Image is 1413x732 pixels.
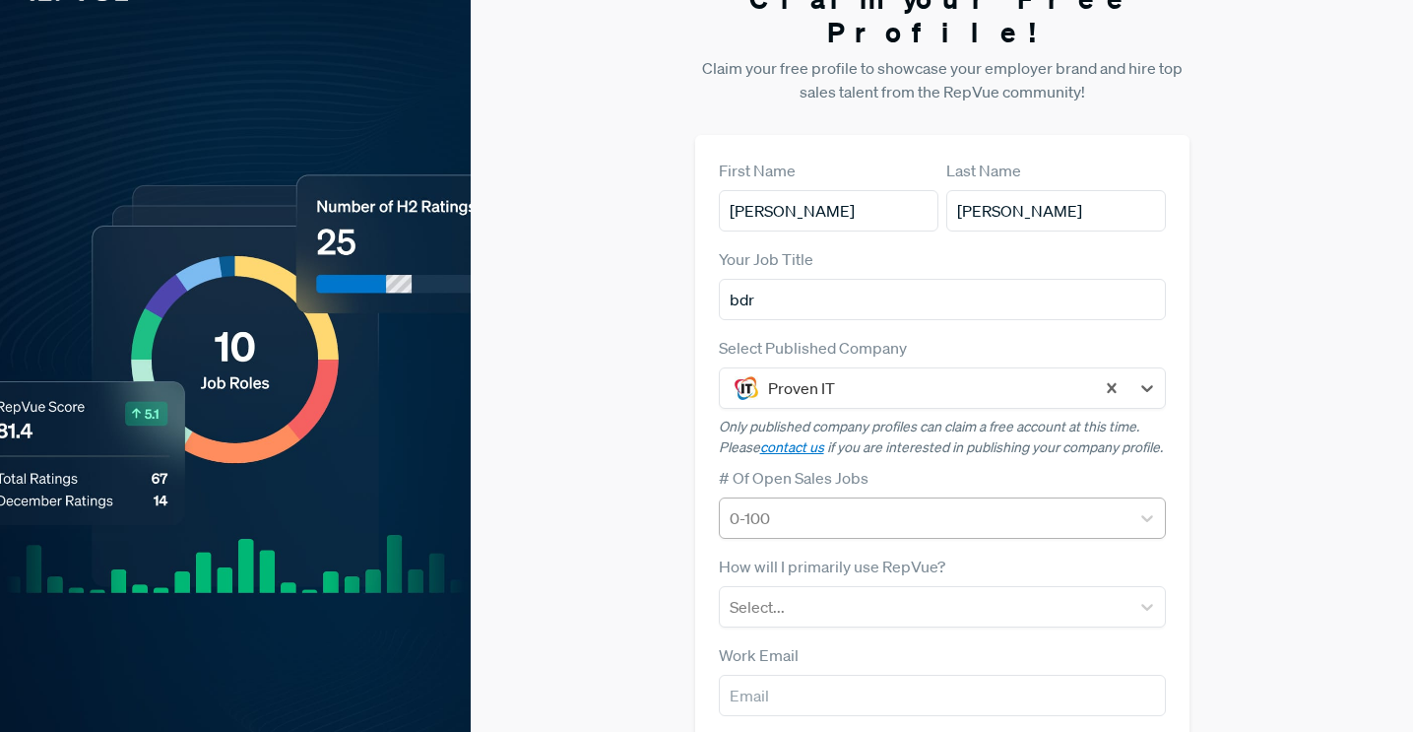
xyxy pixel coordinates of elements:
[719,159,796,182] label: First Name
[719,643,799,667] label: Work Email
[719,190,938,232] input: First Name
[719,247,813,271] label: Your Job Title
[719,279,1166,320] input: Title
[946,159,1021,182] label: Last Name
[719,336,907,360] label: Select Published Company
[719,555,945,578] label: How will I primarily use RepVue?
[719,466,868,490] label: # Of Open Sales Jobs
[760,438,824,456] a: contact us
[719,675,1166,716] input: Email
[946,190,1166,232] input: Last Name
[735,376,758,400] img: Proven IT
[719,417,1166,458] p: Only published company profiles can claim a free account at this time. Please if you are interest...
[695,56,1189,103] p: Claim your free profile to showcase your employer brand and hire top sales talent from the RepVue...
